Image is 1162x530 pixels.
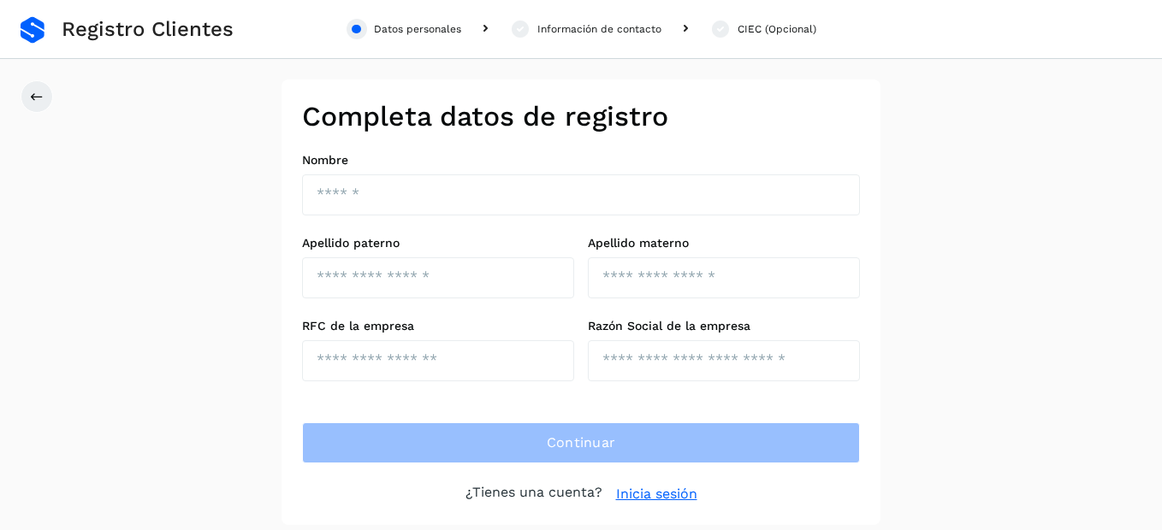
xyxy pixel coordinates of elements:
[302,319,574,333] label: RFC de la empresa
[588,319,860,333] label: Razón Social de la empresa
[374,21,461,37] div: Datos personales
[302,236,574,250] label: Apellido paterno
[547,433,616,452] span: Continuar
[738,21,816,37] div: CIEC (Opcional)
[537,21,661,37] div: Información de contacto
[616,484,697,504] a: Inicia sesión
[588,236,860,250] label: Apellido materno
[302,100,860,132] h2: Completa datos de registro
[465,484,602,504] p: ¿Tienes una cuenta?
[302,422,860,463] button: Continuar
[62,17,234,42] span: Registro Clientes
[302,153,860,168] label: Nombre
